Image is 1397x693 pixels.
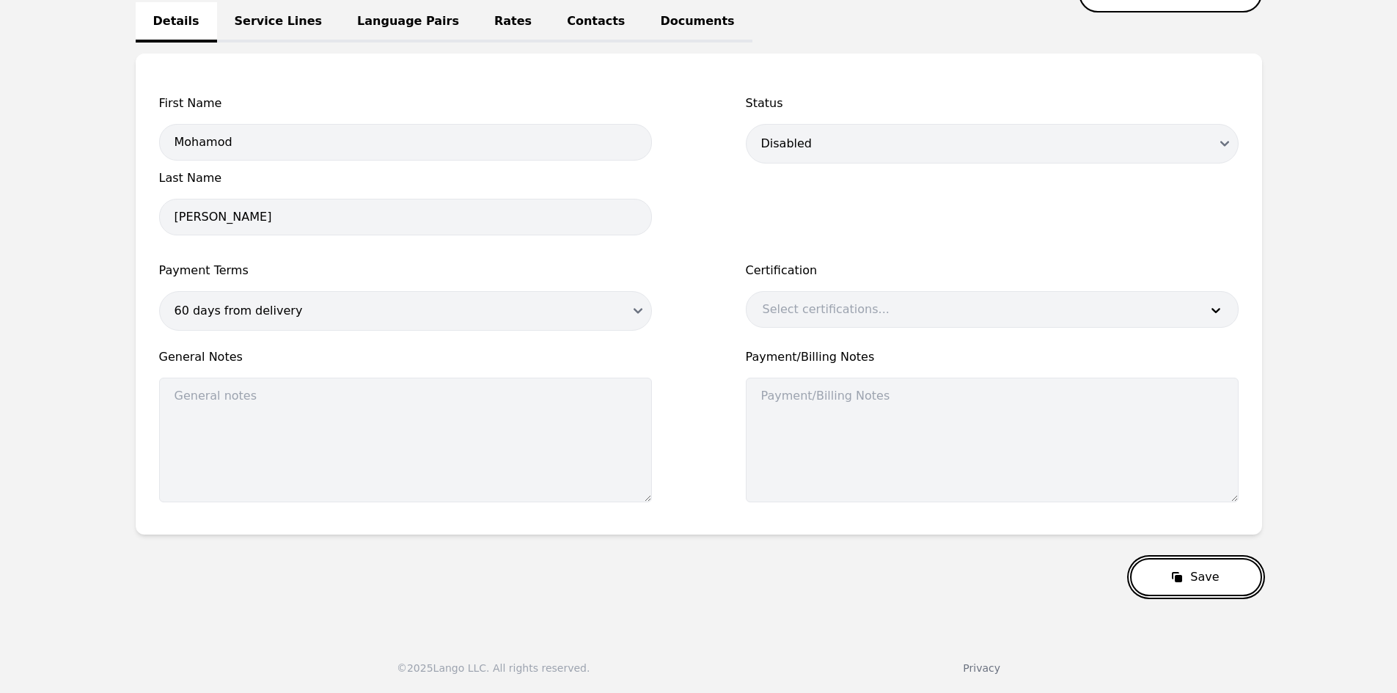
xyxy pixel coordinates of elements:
[159,262,652,279] span: Payment Terms
[159,95,652,112] span: First Name
[397,661,590,675] div: © 2025 Lango LLC. All rights reserved.
[746,262,1239,279] label: Certification
[477,2,549,43] a: Rates
[217,2,340,43] a: Service Lines
[746,95,1239,112] span: Status
[1130,558,1261,596] button: Save
[549,2,642,43] a: Contacts
[159,348,652,366] span: General Notes
[963,662,1000,674] a: Privacy
[746,348,1239,366] span: Payment/Billing Notes
[340,2,477,43] a: Language Pairs
[159,169,652,187] span: Last Name
[159,124,652,161] input: First Name
[642,2,752,43] a: Documents
[159,199,652,235] input: Last Name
